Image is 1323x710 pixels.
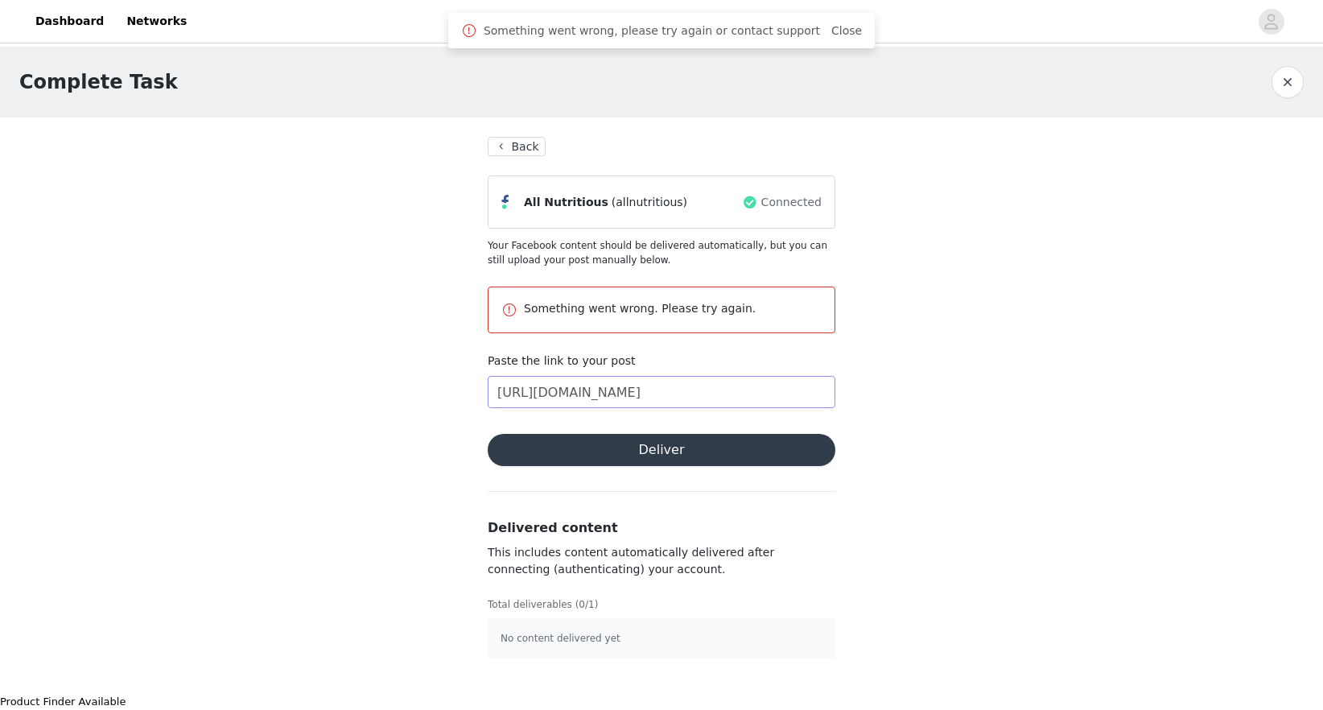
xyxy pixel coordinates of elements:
[488,546,774,576] span: This includes content automatically delivered after connecting (authenticating) your account.
[501,631,822,646] p: No content delivered yet
[488,137,546,156] button: Back
[488,597,835,612] p: Total deliverables (0/1)
[19,68,178,97] h1: Complete Task
[524,300,822,317] p: Something went wrong. Please try again.
[484,23,820,39] span: Something went wrong, please try again or contact support
[831,24,862,37] a: Close
[488,376,835,408] input: Paste the link to your content here
[612,194,687,211] span: (allnutritious)
[524,194,608,211] span: All Nutritious
[761,194,822,211] span: Connected
[488,434,835,466] button: Deliver
[488,354,636,367] label: Paste the link to your post
[26,3,113,39] a: Dashboard
[117,3,196,39] a: Networks
[488,238,835,267] p: Your Facebook content should be delivered automatically, but you can still upload your post manua...
[488,518,835,538] h3: Delivered content
[1263,9,1279,35] div: avatar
